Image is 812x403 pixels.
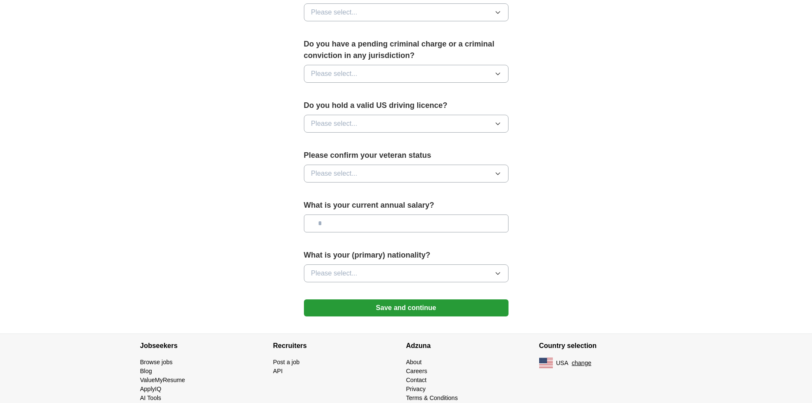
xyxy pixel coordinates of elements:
a: Blog [140,368,152,374]
a: AI Tools [140,394,162,401]
label: Do you have a pending criminal charge or a criminal conviction in any jurisdiction? [304,38,509,61]
button: change [572,359,591,368]
span: Please select... [311,268,358,278]
label: What is your (primary) nationality? [304,249,509,261]
button: Please select... [304,115,509,133]
a: ValueMyResume [140,377,185,383]
a: Browse jobs [140,359,173,365]
span: Please select... [311,119,358,129]
label: Please confirm your veteran status [304,150,509,161]
button: Please select... [304,65,509,83]
a: Post a job [273,359,300,365]
button: Please select... [304,165,509,183]
button: Please select... [304,264,509,282]
button: Save and continue [304,299,509,316]
a: API [273,368,283,374]
span: Please select... [311,7,358,17]
h4: Country selection [539,334,672,358]
span: Please select... [311,168,358,179]
a: Contact [406,377,427,383]
span: USA [556,359,569,368]
a: Careers [406,368,428,374]
label: What is your current annual salary? [304,200,509,211]
a: Terms & Conditions [406,394,458,401]
img: US flag [539,358,553,368]
a: About [406,359,422,365]
a: Privacy [406,386,426,392]
label: Do you hold a valid US driving licence? [304,100,509,111]
a: ApplyIQ [140,386,162,392]
button: Please select... [304,3,509,21]
span: Please select... [311,69,358,79]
